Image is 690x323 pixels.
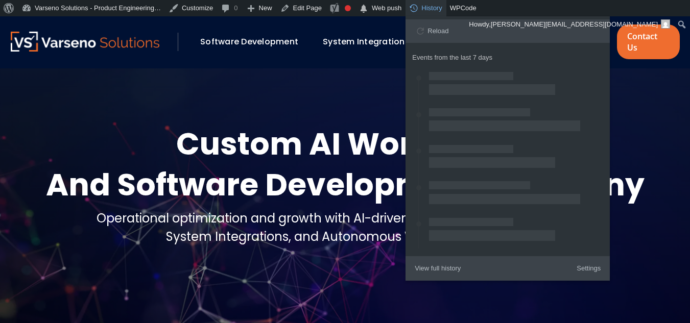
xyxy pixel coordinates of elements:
a: View full history [410,260,563,277]
a: Software Development [200,36,298,47]
div: System Integrations [318,33,424,51]
button: Reload [410,23,454,39]
div: Needs improvement [345,5,351,11]
a: Contact Us [617,24,679,59]
a: System Integrations [323,36,410,47]
div: Events from the last 7 days [412,49,603,66]
div: Custom AI Workforce [46,123,645,164]
a: Settings [572,260,606,277]
div: Operational optimization and growth with AI-driven Rapid Software Development, [97,209,593,228]
span: [PERSON_NAME][EMAIL_ADDRESS][DOMAIN_NAME] [491,20,658,28]
div: System Integrations, and Autonomous Workforce solutions [97,228,593,246]
a: Howdy, [465,16,674,33]
div: Software Development [195,33,313,51]
span:  [359,2,369,16]
div: And Software Development Company [46,164,645,205]
img: Varseno Solutions – Product Engineering & IT Services [11,32,160,52]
